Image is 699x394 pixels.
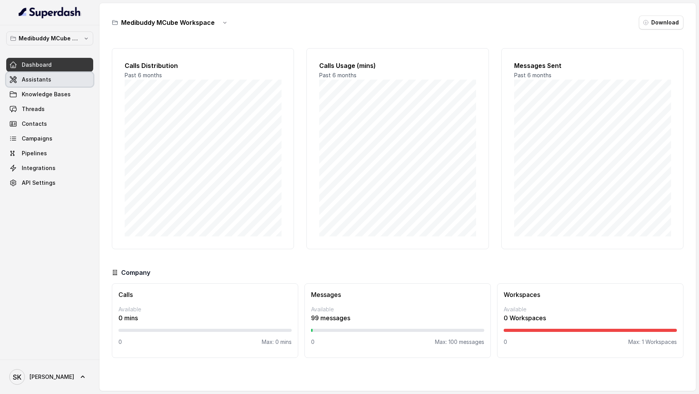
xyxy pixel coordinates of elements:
[514,72,551,78] span: Past 6 months
[13,373,21,381] text: SK
[514,61,671,70] h2: Messages Sent
[118,313,292,323] p: 0 mins
[435,338,484,346] p: Max: 100 messages
[121,18,215,27] h3: Medibuddy MCube Workspace
[30,373,74,381] span: [PERSON_NAME]
[6,117,93,131] a: Contacts
[125,61,281,70] h2: Calls Distribution
[262,338,292,346] p: Max: 0 mins
[118,305,292,313] p: Available
[6,161,93,175] a: Integrations
[311,290,484,299] h3: Messages
[311,313,484,323] p: 99 messages
[504,305,677,313] p: Available
[6,87,93,101] a: Knowledge Bases
[311,338,315,346] p: 0
[118,338,122,346] p: 0
[504,290,677,299] h3: Workspaces
[6,146,93,160] a: Pipelines
[22,179,56,187] span: API Settings
[6,366,93,388] a: [PERSON_NAME]
[311,305,484,313] p: Available
[628,338,677,346] p: Max: 1 Workspaces
[22,149,47,157] span: Pipelines
[639,16,683,30] button: Download
[118,290,292,299] h3: Calls
[504,313,677,323] p: 0 Workspaces
[6,176,93,190] a: API Settings
[22,120,47,128] span: Contacts
[22,61,52,69] span: Dashboard
[319,61,476,70] h2: Calls Usage (mins)
[6,73,93,87] a: Assistants
[504,338,507,346] p: 0
[6,132,93,146] a: Campaigns
[319,72,356,78] span: Past 6 months
[121,268,150,277] h3: Company
[22,105,45,113] span: Threads
[125,72,162,78] span: Past 6 months
[19,34,81,43] p: Medibuddy MCube Workspace
[22,76,51,83] span: Assistants
[22,90,71,98] span: Knowledge Bases
[22,135,52,142] span: Campaigns
[19,6,81,19] img: light.svg
[22,164,56,172] span: Integrations
[6,58,93,72] a: Dashboard
[6,31,93,45] button: Medibuddy MCube Workspace
[6,102,93,116] a: Threads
